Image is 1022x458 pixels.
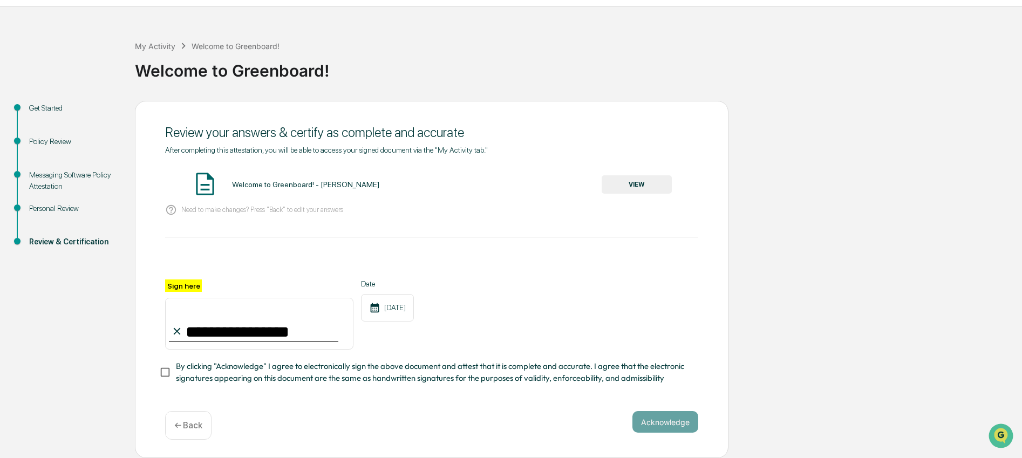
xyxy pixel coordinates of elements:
div: My Activity [135,42,175,51]
div: Get Started [29,102,118,114]
img: 1746055101610-c473b297-6a78-478c-a979-82029cc54cd1 [11,152,30,171]
div: 🔎 [11,227,19,235]
span: After completing this attestation, you will be able to access your signed document via the "My Ac... [165,146,488,154]
div: Review & Certification [29,236,118,248]
span: By clicking "Acknowledge" I agree to electronically sign the above document and attest that it is... [176,360,690,385]
p: ← Back [174,420,202,430]
button: Start new chat [183,155,196,168]
div: Personal Review [29,203,118,214]
span: Preclearance [22,205,70,216]
div: Policy Review [29,136,118,147]
span: Pylon [107,252,131,260]
button: VIEW [602,175,672,194]
div: Review your answers & certify as complete and accurate [165,125,698,140]
div: 🗄️ [78,206,87,215]
div: Welcome to Greenboard! [192,42,280,51]
a: Powered byPylon [76,251,131,260]
p: How can we help? [11,92,196,109]
div: Welcome to Greenboard! - [PERSON_NAME] [232,180,379,189]
div: Start new chat [37,152,177,162]
div: 🖐️ [11,206,19,215]
p: Need to make changes? Press "Back" to edit your answers [181,206,343,214]
div: We're available if you need us! [37,162,137,171]
label: Date [361,279,414,288]
iframe: Open customer support [987,422,1017,452]
img: Greenboard [11,59,32,81]
div: Messaging Software Policy Attestation [29,169,118,192]
a: 🗄️Attestations [74,201,138,220]
a: 🖐️Preclearance [6,201,74,220]
label: Sign here [165,279,202,292]
div: [DATE] [361,294,414,322]
span: Attestations [89,205,134,216]
div: Welcome to Greenboard! [135,52,1017,80]
a: 🔎Data Lookup [6,221,72,241]
img: Document Icon [192,170,219,197]
span: Data Lookup [22,225,68,236]
button: Acknowledge [632,411,698,433]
